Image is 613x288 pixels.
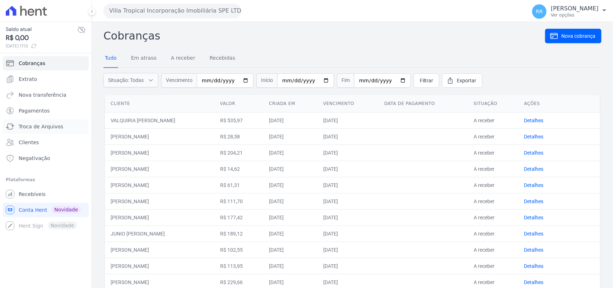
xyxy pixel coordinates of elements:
td: A receber [468,161,519,177]
td: [PERSON_NAME] [105,193,214,209]
td: [DATE] [317,225,379,242]
span: Fim [337,73,354,88]
span: Exportar [457,77,476,84]
div: Plataformas [6,175,86,184]
th: Situação [468,95,519,113]
td: R$ 535,97 [214,112,264,128]
a: Clientes [3,135,89,150]
td: [DATE] [317,258,379,274]
span: Recebíveis [19,191,46,198]
a: Detalhes [524,150,544,156]
td: R$ 102,55 [214,242,264,258]
span: Negativação [19,155,50,162]
a: Troca de Arquivos [3,119,89,134]
td: A receber [468,258,519,274]
a: Filtrar [414,73,439,88]
a: Negativação [3,151,89,165]
a: A receber [169,49,197,68]
button: Villa Tropical Incorporação Imobiliária SPE LTDA [103,4,241,18]
th: Ações [519,95,600,113]
a: Cobranças [3,56,89,70]
td: R$ 204,21 [214,145,264,161]
button: RR [PERSON_NAME] Ver opções [526,1,613,22]
a: Pagamentos [3,104,89,118]
span: Conta Hent [19,206,47,214]
td: [DATE] [263,258,317,274]
td: [DATE] [263,177,317,193]
span: [DATE] 17:13 [6,43,77,49]
nav: Sidebar [6,56,86,233]
a: Detalhes [524,198,544,204]
a: Nova transferência [3,88,89,102]
span: Vencimento [161,73,197,88]
td: [PERSON_NAME] [105,161,214,177]
td: R$ 14,62 [214,161,264,177]
td: [DATE] [317,177,379,193]
span: Pagamentos [19,107,50,114]
span: Nova cobrança [561,32,595,40]
td: A receber [468,242,519,258]
span: RR [536,9,543,14]
span: Extrato [19,76,37,83]
td: [PERSON_NAME] [105,209,214,225]
span: Cobranças [19,60,45,67]
p: [PERSON_NAME] [551,5,599,12]
td: JUNIO [PERSON_NAME] [105,225,214,242]
a: Conta Hent Novidade [3,203,89,217]
th: Cliente [105,95,214,113]
span: Clientes [19,139,39,146]
th: Data de pagamento [379,95,468,113]
td: [PERSON_NAME] [105,177,214,193]
td: A receber [468,209,519,225]
a: Detalhes [524,182,544,188]
a: Detalhes [524,247,544,253]
td: [DATE] [317,161,379,177]
td: A receber [468,177,519,193]
p: Ver opções [551,12,599,18]
td: [DATE] [317,242,379,258]
a: Detalhes [524,263,544,269]
td: [DATE] [263,161,317,177]
a: Extrato [3,72,89,86]
td: [DATE] [263,209,317,225]
td: [PERSON_NAME] [105,128,214,145]
span: Situação: Todas [108,77,144,84]
td: R$ 177,42 [214,209,264,225]
span: Saldo atual [6,26,77,33]
td: A receber [468,145,519,161]
td: R$ 61,31 [214,177,264,193]
td: [DATE] [263,145,317,161]
a: Detalhes [524,215,544,220]
a: Recebidas [208,49,237,68]
a: Tudo [103,49,118,68]
td: [PERSON_NAME] [105,258,214,274]
a: Recebíveis [3,187,89,201]
span: Filtrar [420,77,433,84]
a: Detalhes [524,166,544,172]
th: Criada em [263,95,317,113]
td: A receber [468,225,519,242]
a: Em atraso [130,49,158,68]
span: R$ 0,00 [6,33,77,43]
th: Vencimento [317,95,379,113]
td: VALQUIRIA [PERSON_NAME] [105,112,214,128]
td: A receber [468,112,519,128]
a: Detalhes [524,279,544,285]
td: [DATE] [263,112,317,128]
h2: Cobranças [103,28,545,44]
td: [PERSON_NAME] [105,145,214,161]
td: [DATE] [263,193,317,209]
a: Exportar [442,73,482,88]
td: [DATE] [263,242,317,258]
td: [DATE] [317,209,379,225]
span: Novidade [51,206,81,214]
td: [DATE] [263,225,317,242]
td: [PERSON_NAME] [105,242,214,258]
button: Situação: Todas [103,73,158,87]
td: A receber [468,128,519,145]
td: [DATE] [317,193,379,209]
a: Detalhes [524,118,544,123]
td: [DATE] [317,128,379,145]
td: A receber [468,193,519,209]
td: R$ 113,95 [214,258,264,274]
